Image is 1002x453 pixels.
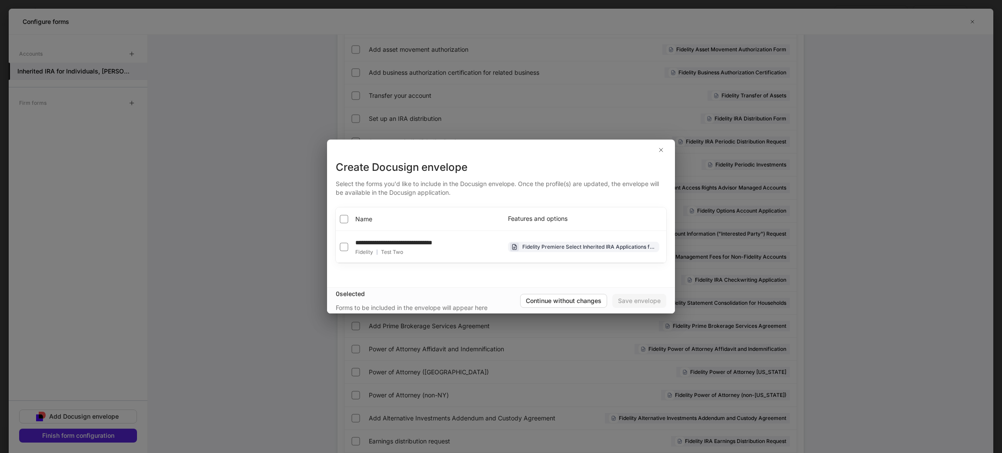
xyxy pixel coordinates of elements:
div: Save envelope [618,296,661,305]
div: Fidelity Premiere Select Inherited IRA Applications for individuals (including minors) [522,243,655,251]
div: Fidelity [355,249,432,256]
div: Select the forms you'd like to include in the Docusign envelope. Once the profile(s) are updated,... [336,174,666,197]
div: 0 selected [336,290,520,298]
span: Test Two [381,249,403,256]
button: Save envelope [612,294,666,308]
button: Continue without changes [520,294,607,308]
th: Features and options [501,207,666,231]
div: Forms to be included in the envelope will appear here [336,303,488,312]
div: Create Docusign envelope [336,160,666,174]
div: Continue without changes [526,296,601,305]
span: Name [355,215,372,223]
